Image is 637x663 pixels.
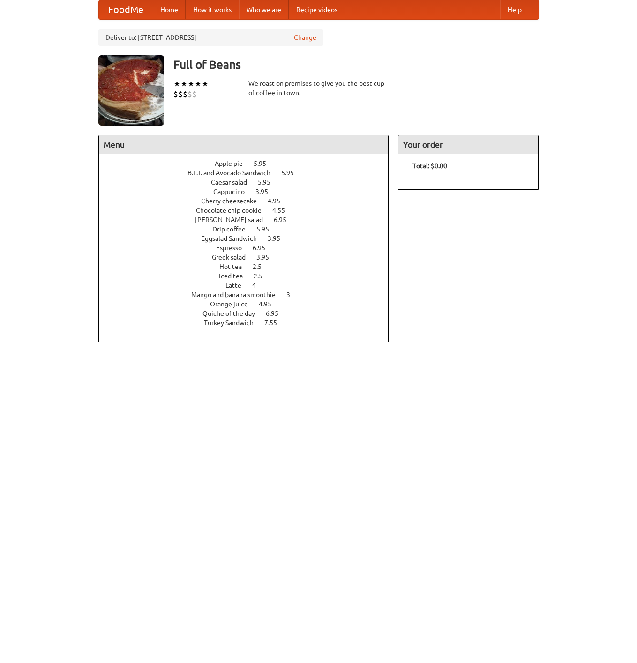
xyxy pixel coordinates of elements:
a: [PERSON_NAME] salad 6.95 [195,216,304,223]
span: 6.95 [274,216,296,223]
span: 4.55 [272,207,294,214]
span: 2.5 [254,272,272,280]
span: 6.95 [253,244,275,252]
span: Cherry cheesecake [201,197,266,205]
span: Drip coffee [212,225,255,233]
a: Drip coffee 5.95 [212,225,286,233]
span: Hot tea [219,263,251,270]
li: $ [192,89,197,99]
span: Iced tea [219,272,252,280]
li: $ [187,89,192,99]
a: Recipe videos [289,0,345,19]
span: 2.5 [253,263,271,270]
a: Espresso 6.95 [216,244,283,252]
span: Chocolate chip cookie [196,207,271,214]
a: Latte 4 [225,282,273,289]
b: Total: $0.00 [412,162,447,170]
a: Cherry cheesecake 4.95 [201,197,298,205]
h3: Full of Beans [173,55,539,74]
a: Mango and banana smoothie 3 [191,291,307,298]
span: 5.95 [256,225,278,233]
a: Greek salad 3.95 [212,253,286,261]
span: [PERSON_NAME] salad [195,216,272,223]
a: Cappucino 3.95 [213,188,285,195]
a: Change [294,33,316,42]
span: B.L.T. and Avocado Sandwich [187,169,280,177]
a: Iced tea 2.5 [219,272,280,280]
span: Apple pie [215,160,252,167]
li: ★ [202,79,209,89]
span: 5.95 [258,179,280,186]
li: ★ [180,79,187,89]
a: FoodMe [99,0,153,19]
span: Caesar salad [211,179,256,186]
span: 7.55 [264,319,286,327]
a: Apple pie 5.95 [215,160,284,167]
li: $ [178,89,183,99]
a: Turkey Sandwich 7.55 [204,319,294,327]
span: 5.95 [254,160,276,167]
a: Hot tea 2.5 [219,263,279,270]
a: Help [500,0,529,19]
a: Orange juice 4.95 [210,300,289,308]
span: Turkey Sandwich [204,319,263,327]
span: 4.95 [268,197,290,205]
span: Quiche of the day [202,310,264,317]
li: ★ [187,79,195,89]
span: 6.95 [266,310,288,317]
a: Quiche of the day 6.95 [202,310,296,317]
span: 4.95 [259,300,281,308]
a: B.L.T. and Avocado Sandwich 5.95 [187,169,311,177]
span: Mango and banana smoothie [191,291,285,298]
span: 4 [252,282,265,289]
a: Who we are [239,0,289,19]
span: 3.95 [256,253,278,261]
img: angular.jpg [98,55,164,126]
li: ★ [195,79,202,89]
li: ★ [173,79,180,89]
span: Eggsalad Sandwich [201,235,266,242]
div: Deliver to: [STREET_ADDRESS] [98,29,323,46]
span: Latte [225,282,251,289]
span: Orange juice [210,300,257,308]
span: Espresso [216,244,251,252]
span: Greek salad [212,253,255,261]
span: 3.95 [268,235,290,242]
span: 3.95 [255,188,277,195]
a: Home [153,0,186,19]
span: 3 [286,291,300,298]
li: $ [183,89,187,99]
span: 5.95 [281,169,303,177]
h4: Menu [99,135,389,154]
a: How it works [186,0,239,19]
li: $ [173,89,178,99]
h4: Your order [398,135,538,154]
a: Chocolate chip cookie 4.55 [196,207,302,214]
span: Cappucino [213,188,254,195]
div: We roast on premises to give you the best cup of coffee in town. [248,79,389,97]
a: Caesar salad 5.95 [211,179,288,186]
a: Eggsalad Sandwich 3.95 [201,235,298,242]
